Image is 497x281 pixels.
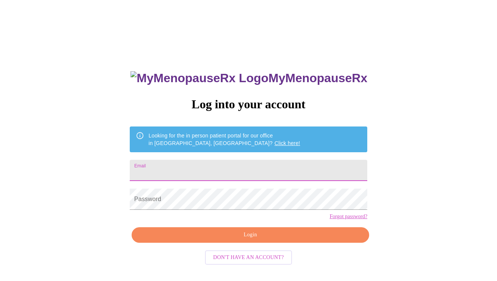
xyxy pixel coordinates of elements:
a: Forgot password? [329,214,367,220]
button: Don't have an account? [205,250,292,265]
a: Click here! [275,140,300,146]
img: MyMenopauseRx Logo [130,71,268,85]
span: Login [140,230,360,240]
div: Looking for the in person patient portal for our office in [GEOGRAPHIC_DATA], [GEOGRAPHIC_DATA]? [149,129,300,150]
h3: MyMenopauseRx [130,71,367,85]
span: Don't have an account? [213,253,284,262]
button: Login [132,227,369,243]
a: Don't have an account? [203,254,294,260]
h3: Log into your account [130,97,367,111]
